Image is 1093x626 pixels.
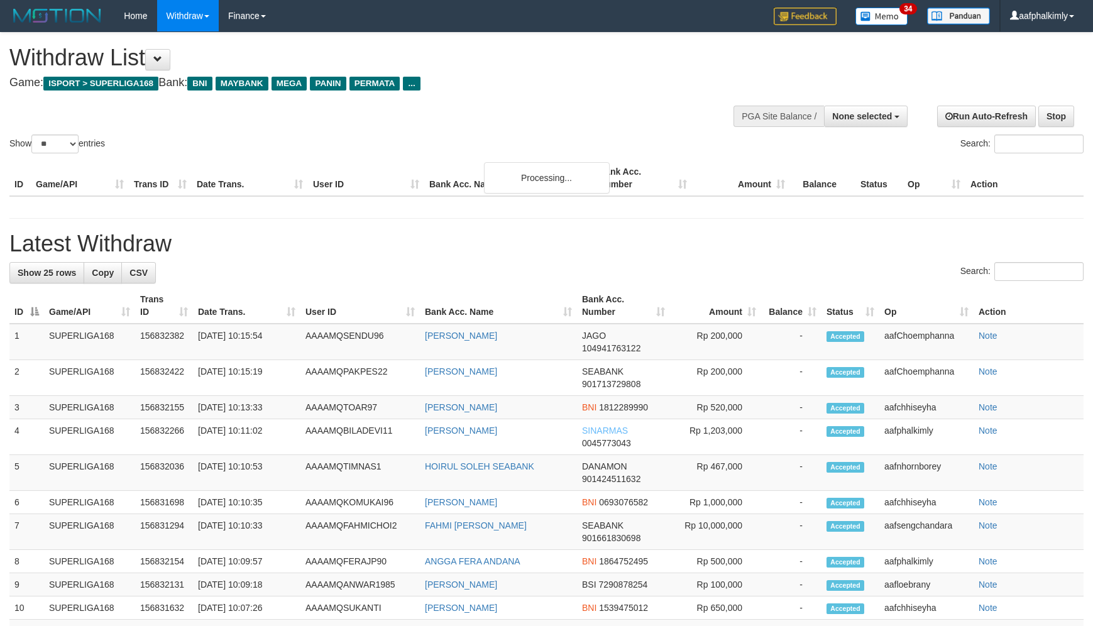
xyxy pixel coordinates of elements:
td: aafphalkimly [879,419,974,455]
td: 156832154 [135,550,193,573]
span: MEGA [272,77,307,91]
td: aafnhornborey [879,455,974,491]
span: PERMATA [349,77,400,91]
td: - [761,396,821,419]
span: Copy 901661830698 to clipboard [582,533,640,543]
td: SUPERLIGA168 [44,550,135,573]
td: AAAAMQFERAJP90 [300,550,420,573]
div: PGA Site Balance / [733,106,824,127]
th: Trans ID [129,160,192,196]
span: ISPORT > SUPERLIGA168 [43,77,158,91]
th: Bank Acc. Number [594,160,692,196]
td: [DATE] 10:10:33 [193,514,300,550]
td: Rp 650,000 [670,596,761,620]
button: None selected [824,106,908,127]
td: Rp 200,000 [670,324,761,360]
input: Search: [994,262,1084,281]
th: Bank Acc. Name [424,160,594,196]
td: AAAAMQFAHMICHOI2 [300,514,420,550]
span: BNI [582,556,596,566]
td: 1 [9,324,44,360]
a: [PERSON_NAME] [425,366,497,376]
td: Rp 100,000 [670,573,761,596]
td: aafphalkimly [879,550,974,573]
td: SUPERLIGA168 [44,455,135,491]
span: Copy [92,268,114,278]
a: Copy [84,262,122,283]
a: Note [979,603,997,613]
span: Copy 7290878254 to clipboard [598,579,647,590]
span: Copy 901713729808 to clipboard [582,379,640,389]
td: aafchhiseyha [879,396,974,419]
a: FAHMI [PERSON_NAME] [425,520,527,530]
td: [DATE] 10:09:18 [193,573,300,596]
span: Copy 0045773043 to clipboard [582,438,631,448]
span: Accepted [827,426,864,437]
th: User ID [308,160,424,196]
th: Action [965,160,1084,196]
a: Note [979,402,997,412]
td: aafChoemphanna [879,360,974,396]
td: SUPERLIGA168 [44,324,135,360]
img: Button%20Memo.svg [855,8,908,25]
a: Note [979,497,997,507]
td: AAAAMQSUKANTI [300,596,420,620]
span: ... [403,77,420,91]
h1: Withdraw List [9,45,716,70]
td: - [761,596,821,620]
th: Status: activate to sort column ascending [821,288,879,324]
td: 9 [9,573,44,596]
span: Copy 901424511632 to clipboard [582,474,640,484]
td: Rp 1,000,000 [670,491,761,514]
td: SUPERLIGA168 [44,491,135,514]
th: Balance: activate to sort column ascending [761,288,821,324]
td: aafsengchandara [879,514,974,550]
span: PANIN [310,77,346,91]
th: User ID: activate to sort column ascending [300,288,420,324]
td: - [761,550,821,573]
td: - [761,573,821,596]
td: 156831294 [135,514,193,550]
span: DANAMON [582,461,627,471]
td: [DATE] 10:07:26 [193,596,300,620]
span: Accepted [827,462,864,473]
a: [PERSON_NAME] [425,497,497,507]
th: Date Trans.: activate to sort column ascending [193,288,300,324]
th: Amount [692,160,790,196]
td: aafchhiseyha [879,491,974,514]
select: Showentries [31,135,79,153]
th: Bank Acc. Number: activate to sort column ascending [577,288,670,324]
td: 10 [9,596,44,620]
span: Copy 1812289990 to clipboard [599,402,648,412]
td: AAAAMQTIMNAS1 [300,455,420,491]
th: Trans ID: activate to sort column ascending [135,288,193,324]
td: [DATE] 10:09:57 [193,550,300,573]
span: Accepted [827,403,864,414]
td: - [761,360,821,396]
a: Note [979,366,997,376]
td: 156832036 [135,455,193,491]
span: Copy 104941763122 to clipboard [582,343,640,353]
td: 156832155 [135,396,193,419]
input: Search: [994,135,1084,153]
span: CSV [129,268,148,278]
span: Copy 1539475012 to clipboard [599,603,648,613]
a: [PERSON_NAME] [425,426,497,436]
span: Show 25 rows [18,268,76,278]
td: 3 [9,396,44,419]
label: Show entries [9,135,105,153]
td: [DATE] 10:13:33 [193,396,300,419]
td: 156831698 [135,491,193,514]
td: 156832131 [135,573,193,596]
td: [DATE] 10:11:02 [193,419,300,455]
span: Accepted [827,498,864,508]
div: Processing... [484,162,610,194]
td: 5 [9,455,44,491]
h1: Latest Withdraw [9,231,1084,256]
td: aafChoemphanna [879,324,974,360]
a: [PERSON_NAME] [425,579,497,590]
span: Accepted [827,557,864,568]
td: 4 [9,419,44,455]
td: Rp 10,000,000 [670,514,761,550]
td: Rp 467,000 [670,455,761,491]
